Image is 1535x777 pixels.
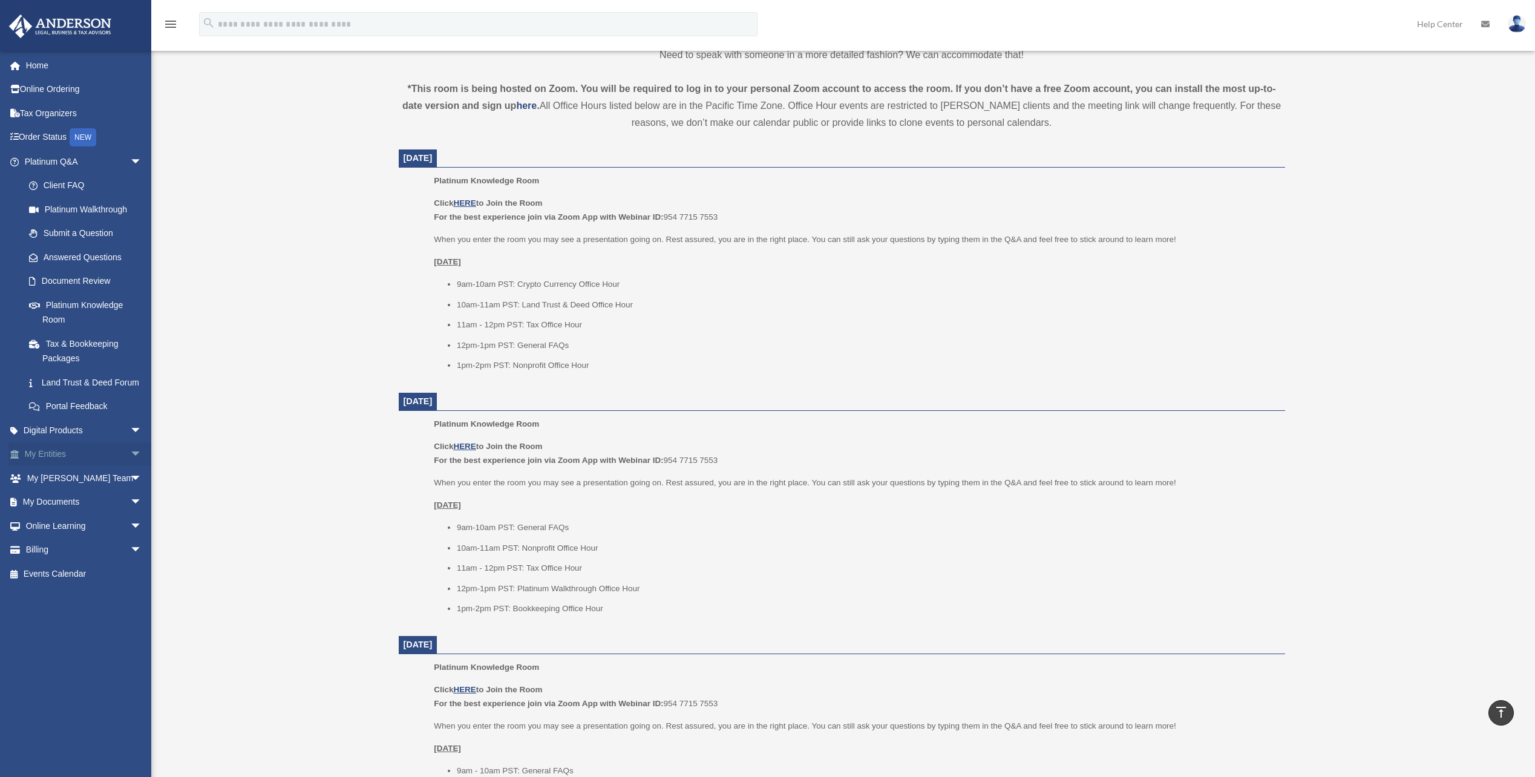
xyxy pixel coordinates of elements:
strong: *This room is being hosted on Zoom. You will be required to log in to your personal Zoom account ... [402,84,1276,111]
b: Click to Join the Room [434,685,542,694]
li: 12pm-1pm PST: Platinum Walkthrough Office Hour [457,582,1277,596]
a: Submit a Question [17,221,160,246]
a: Digital Productsarrow_drop_down [8,418,160,442]
b: For the best experience join via Zoom App with Webinar ID: [434,699,663,708]
span: Platinum Knowledge Room [434,419,539,428]
a: Order StatusNEW [8,125,160,150]
p: 954 7715 7553 [434,683,1276,711]
a: Tax & Bookkeeping Packages [17,332,160,370]
a: Online Ordering [8,77,160,102]
a: here [516,100,537,111]
u: [DATE] [434,257,461,266]
li: 9am-10am PST: Crypto Currency Office Hour [457,277,1277,292]
span: Platinum Knowledge Room [434,663,539,672]
p: 954 7715 7553 [434,196,1276,225]
li: 1pm-2pm PST: Bookkeeping Office Hour [457,602,1277,616]
span: arrow_drop_down [130,538,154,563]
a: Billingarrow_drop_down [8,538,160,562]
a: My Documentsarrow_drop_down [8,490,160,514]
span: arrow_drop_down [130,442,154,467]
div: NEW [70,128,96,146]
i: vertical_align_top [1494,705,1508,720]
a: vertical_align_top [1488,700,1514,726]
a: HERE [453,198,476,208]
a: Events Calendar [8,562,160,586]
a: HERE [453,685,476,694]
span: arrow_drop_down [130,514,154,539]
a: menu [163,21,178,31]
li: 10am-11am PST: Nonprofit Office Hour [457,541,1277,556]
a: HERE [453,442,476,451]
i: menu [163,17,178,31]
a: Document Review [17,269,160,293]
a: Platinum Walkthrough [17,197,160,221]
p: When you enter the room you may see a presentation going on. Rest assured, you are in the right p... [434,476,1276,490]
b: For the best experience join via Zoom App with Webinar ID: [434,456,663,465]
a: Platinum Knowledge Room [17,293,154,332]
a: Land Trust & Deed Forum [17,370,160,395]
b: Click to Join the Room [434,442,542,451]
span: arrow_drop_down [130,149,154,174]
img: User Pic [1508,15,1526,33]
li: 9am-10am PST: General FAQs [457,520,1277,535]
b: Click to Join the Room [434,198,542,208]
p: When you enter the room you may see a presentation going on. Rest assured, you are in the right p... [434,719,1276,733]
span: [DATE] [404,396,433,406]
span: Platinum Knowledge Room [434,176,539,185]
li: 11am - 12pm PST: Tax Office Hour [457,561,1277,575]
li: 12pm-1pm PST: General FAQs [457,338,1277,353]
a: Tax Organizers [8,101,160,125]
u: [DATE] [434,500,461,510]
strong: . [537,100,539,111]
a: Answered Questions [17,245,160,269]
u: [DATE] [434,744,461,753]
span: arrow_drop_down [130,490,154,515]
a: Online Learningarrow_drop_down [8,514,160,538]
b: For the best experience join via Zoom App with Webinar ID: [434,212,663,221]
p: 954 7715 7553 [434,439,1276,468]
span: arrow_drop_down [130,466,154,491]
i: search [202,16,215,30]
li: 10am-11am PST: Land Trust & Deed Office Hour [457,298,1277,312]
a: Platinum Q&Aarrow_drop_down [8,149,160,174]
span: [DATE] [404,640,433,649]
span: arrow_drop_down [130,418,154,443]
a: Client FAQ [17,174,160,198]
div: All Office Hours listed below are in the Pacific Time Zone. Office Hour events are restricted to ... [399,80,1285,131]
img: Anderson Advisors Platinum Portal [5,15,115,38]
a: My [PERSON_NAME] Teamarrow_drop_down [8,466,160,490]
span: [DATE] [404,153,433,163]
p: Need to speak with someone in a more detailed fashion? We can accommodate that! [399,47,1285,64]
li: 11am - 12pm PST: Tax Office Hour [457,318,1277,332]
li: 1pm-2pm PST: Nonprofit Office Hour [457,358,1277,373]
a: Portal Feedback [17,395,160,419]
p: When you enter the room you may see a presentation going on. Rest assured, you are in the right p... [434,232,1276,247]
a: Home [8,53,160,77]
a: My Entitiesarrow_drop_down [8,442,160,467]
